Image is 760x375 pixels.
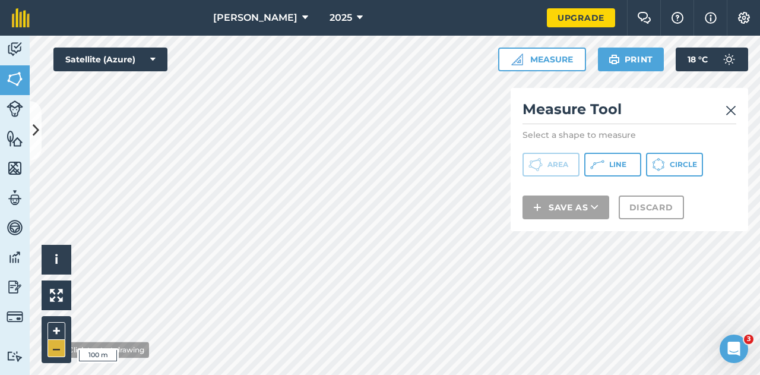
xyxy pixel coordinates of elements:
button: Area [522,153,579,177]
h2: Measure Tool [522,100,736,124]
img: svg+xml;base64,PD94bWwgdmVyc2lvbj0iMS4wIiBlbmNvZGluZz0idXRmLTgiPz4KPCEtLSBHZW5lcmF0b3I6IEFkb2JlIE... [7,219,23,237]
span: 2025 [330,11,352,25]
span: [PERSON_NAME] [213,11,297,25]
img: fieldmargin Logo [12,8,30,27]
img: Four arrows, one pointing top left, one top right, one bottom right and the last bottom left [50,289,63,302]
button: – [47,340,65,357]
img: svg+xml;base64,PHN2ZyB4bWxucz0iaHR0cDovL3d3dy53My5vcmcvMjAwMC9zdmciIHdpZHRoPSI1NiIgaGVpZ2h0PSI2MC... [7,159,23,177]
button: Print [598,48,664,71]
img: svg+xml;base64,PD94bWwgdmVyc2lvbj0iMS4wIiBlbmNvZGluZz0idXRmLTgiPz4KPCEtLSBHZW5lcmF0b3I6IEFkb2JlIE... [7,189,23,207]
iframe: Intercom live chat [720,335,748,363]
img: svg+xml;base64,PHN2ZyB4bWxucz0iaHR0cDovL3d3dy53My5vcmcvMjAwMC9zdmciIHdpZHRoPSIyMiIgaGVpZ2h0PSIzMC... [726,103,736,118]
span: 3 [744,335,753,344]
img: svg+xml;base64,PHN2ZyB4bWxucz0iaHR0cDovL3d3dy53My5vcmcvMjAwMC9zdmciIHdpZHRoPSI1NiIgaGVpZ2h0PSI2MC... [7,130,23,147]
button: i [42,245,71,275]
button: Save as [522,196,609,219]
span: 18 ° C [688,48,708,71]
span: Area [547,160,568,169]
span: Circle [670,160,697,169]
img: svg+xml;base64,PD94bWwgdmVyc2lvbj0iMS4wIiBlbmNvZGluZz0idXRmLTgiPz4KPCEtLSBHZW5lcmF0b3I6IEFkb2JlIE... [717,48,741,71]
img: A cog icon [737,12,751,24]
img: svg+xml;base64,PD94bWwgdmVyc2lvbj0iMS4wIiBlbmNvZGluZz0idXRmLTgiPz4KPCEtLSBHZW5lcmF0b3I6IEFkb2JlIE... [7,351,23,362]
span: i [55,252,58,267]
button: Measure [498,48,586,71]
a: Upgrade [547,8,615,27]
img: A question mark icon [670,12,685,24]
button: Circle [646,153,703,177]
span: Line [609,160,626,169]
img: svg+xml;base64,PD94bWwgdmVyc2lvbj0iMS4wIiBlbmNvZGluZz0idXRmLTgiPz4KPCEtLSBHZW5lcmF0b3I6IEFkb2JlIE... [7,100,23,117]
img: svg+xml;base64,PHN2ZyB4bWxucz0iaHR0cDovL3d3dy53My5vcmcvMjAwMC9zdmciIHdpZHRoPSIxNyIgaGVpZ2h0PSIxNy... [705,11,717,25]
img: svg+xml;base64,PHN2ZyB4bWxucz0iaHR0cDovL3d3dy53My5vcmcvMjAwMC9zdmciIHdpZHRoPSIxNCIgaGVpZ2h0PSIyNC... [533,200,541,215]
button: + [47,322,65,340]
img: svg+xml;base64,PD94bWwgdmVyc2lvbj0iMS4wIiBlbmNvZGluZz0idXRmLTgiPz4KPCEtLSBHZW5lcmF0b3I6IEFkb2JlIE... [7,308,23,325]
img: svg+xml;base64,PD94bWwgdmVyc2lvbj0iMS4wIiBlbmNvZGluZz0idXRmLTgiPz4KPCEtLSBHZW5lcmF0b3I6IEFkb2JlIE... [7,40,23,58]
img: svg+xml;base64,PHN2ZyB4bWxucz0iaHR0cDovL3d3dy53My5vcmcvMjAwMC9zdmciIHdpZHRoPSIxOSIgaGVpZ2h0PSIyNC... [609,52,620,67]
button: Line [584,153,641,177]
img: Two speech bubbles overlapping with the left bubble in the forefront [637,12,651,24]
button: 18 °C [676,48,748,71]
img: svg+xml;base64,PD94bWwgdmVyc2lvbj0iMS4wIiBlbmNvZGluZz0idXRmLTgiPz4KPCEtLSBHZW5lcmF0b3I6IEFkb2JlIE... [7,248,23,266]
img: svg+xml;base64,PHN2ZyB4bWxucz0iaHR0cDovL3d3dy53My5vcmcvMjAwMC9zdmciIHdpZHRoPSI1NiIgaGVpZ2h0PSI2MC... [7,70,23,88]
div: Click to start drawing [64,342,149,358]
p: Select a shape to measure [522,129,736,141]
button: Discard [619,196,684,219]
button: Satellite (Azure) [53,48,167,71]
img: svg+xml;base64,PD94bWwgdmVyc2lvbj0iMS4wIiBlbmNvZGluZz0idXRmLTgiPz4KPCEtLSBHZW5lcmF0b3I6IEFkb2JlIE... [7,278,23,296]
img: Ruler icon [511,53,523,65]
